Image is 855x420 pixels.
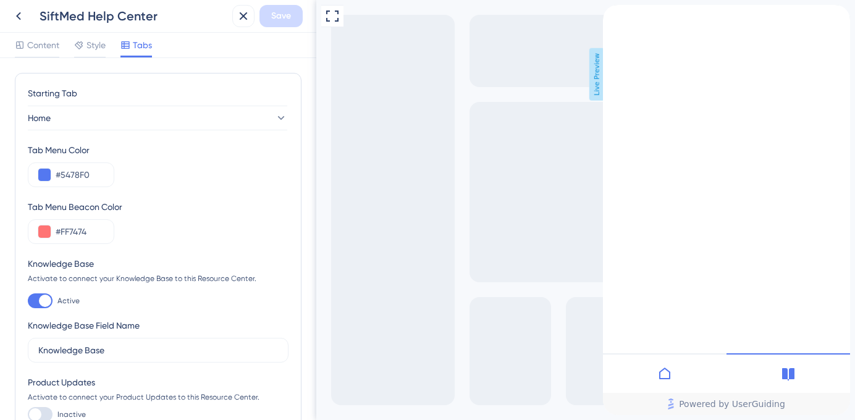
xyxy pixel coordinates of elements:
[28,318,140,333] div: Knowledge Base Field Name
[259,5,303,27] button: Save
[57,409,86,419] span: Inactive
[28,106,287,130] button: Home
[76,392,182,406] span: Powered by UserGuiding
[28,392,289,402] div: Activate to connect your Product Updates to this Resource Center.
[28,86,77,101] span: Starting Tab
[57,296,80,306] span: Active
[40,7,227,25] div: SiftMed Help Center
[28,375,289,390] div: Product Updates
[28,256,289,271] div: Knowledge Base
[271,9,291,23] span: Save
[273,48,289,101] span: Live Preview
[28,111,51,125] span: Home
[27,38,59,52] span: Content
[28,143,289,157] div: Tab Menu Color
[69,5,72,15] div: 3
[28,199,289,214] div: Tab Menu Beacon Color
[28,274,289,283] div: Activate to connect your Knowledge Base to this Resource Center.
[38,343,278,357] input: Knowledge Base
[86,38,106,52] span: Style
[133,38,152,52] span: Tabs
[11,2,61,17] span: Need Help?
